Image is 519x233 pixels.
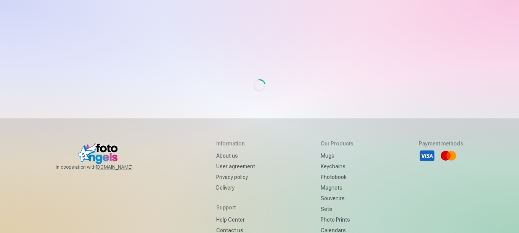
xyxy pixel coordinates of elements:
a: Mugs [321,150,353,161]
a: Photo prints [321,214,353,225]
h5: Payment methods [419,140,463,147]
a: About us [216,150,255,161]
a: Magnets [321,182,353,193]
a: Help Center [216,214,255,225]
a: Delivery [216,182,255,193]
h5: Our products [321,140,353,147]
li: Visa [419,147,435,164]
a: Photobook [321,172,353,182]
a: Souvenirs [321,193,353,204]
a: Privacy policy [216,172,255,182]
a: [DOMAIN_NAME] [96,164,151,170]
h5: Support [216,204,255,211]
a: User agreement [216,161,255,172]
h5: Information [216,140,255,147]
span: In cooperation with [56,164,151,170]
a: Sets [321,204,353,214]
a: Keychains [321,161,353,172]
li: Mastercard [440,147,457,164]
